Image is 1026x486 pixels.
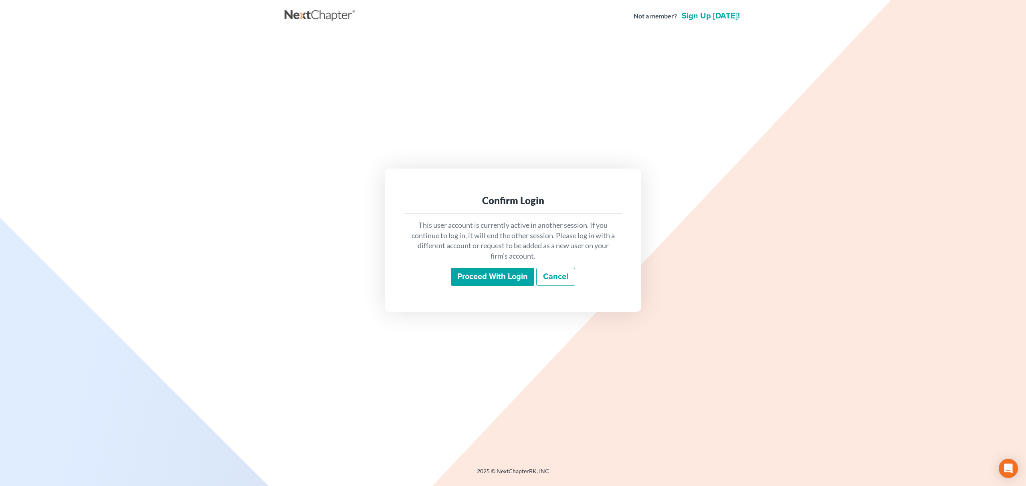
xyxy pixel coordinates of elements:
[451,268,534,286] input: Proceed with login
[680,12,741,20] a: Sign up [DATE]!
[536,268,575,286] a: Cancel
[634,12,677,21] strong: Not a member?
[410,220,616,261] p: This user account is currently active in another session. If you continue to log in, it will end ...
[410,194,616,207] div: Confirm Login
[285,467,741,482] div: 2025 © NextChapterBK, INC
[999,459,1018,478] div: Open Intercom Messenger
